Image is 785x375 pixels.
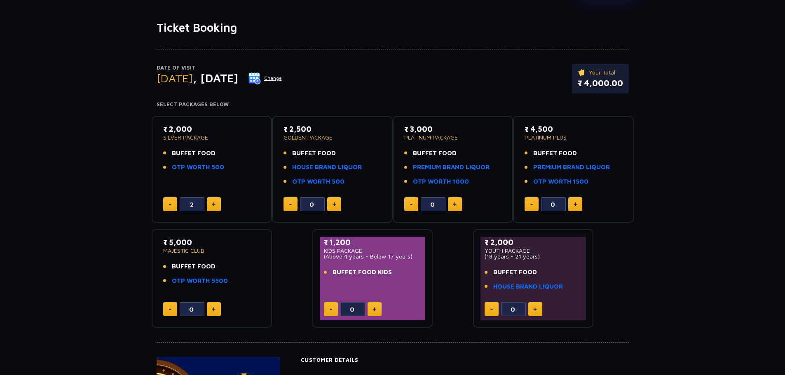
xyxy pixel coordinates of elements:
[485,248,582,254] p: YOUTH PACKAGE
[485,237,582,248] p: ₹ 2,000
[172,262,216,271] span: BUFFET FOOD
[292,177,344,186] a: OTP WORTH 500
[301,357,629,363] h4: Customer Details
[410,204,412,205] img: minus
[578,68,586,77] img: ticket
[453,202,457,206] img: plus
[157,64,282,72] p: Date of Visit
[157,71,193,85] span: [DATE]
[292,149,336,158] span: BUFFET FOOD
[163,248,261,254] p: MAJESTIC CLUB
[333,268,392,277] span: BUFFET FOOD KIDS
[493,282,563,291] a: HOUSE BRAND LIQUOR
[533,307,537,311] img: plus
[330,309,332,310] img: minus
[533,177,588,186] a: OTP WORTH 1500
[248,72,282,85] button: Change
[530,204,533,205] img: minus
[289,204,292,205] img: minus
[193,71,238,85] span: , [DATE]
[172,163,224,172] a: OTP WORTH 500
[172,149,216,158] span: BUFFET FOOD
[485,254,582,259] p: (18 years - 21 years)
[324,254,422,259] p: (Above 4 years - Below 17 years)
[157,21,629,35] h1: Ticket Booking
[284,123,381,135] p: ₹ 2,500
[324,237,422,248] p: ₹ 1,200
[324,248,422,254] p: KIDS PACKAGE
[157,101,629,108] h4: Select Packages Below
[333,202,336,206] img: plus
[413,149,457,158] span: BUFFET FOOD
[578,77,623,89] p: ₹ 4,000.00
[574,202,577,206] img: plus
[525,123,622,135] p: ₹ 4,500
[578,68,623,77] p: Your Total
[169,309,171,310] img: minus
[163,135,261,140] p: SILVER PACKAGE
[163,123,261,135] p: ₹ 2,000
[172,276,228,286] a: OTP WORTH 5500
[413,163,490,172] a: PREMIUM BRAND LIQUOR
[525,135,622,140] p: PLATINUM PLUS
[373,307,376,311] img: plus
[212,202,216,206] img: plus
[169,204,171,205] img: minus
[533,149,577,158] span: BUFFET FOOD
[212,307,216,311] img: plus
[284,135,381,140] p: GOLDEN PACKAGE
[163,237,261,248] p: ₹ 5,000
[490,309,493,310] img: minus
[493,268,537,277] span: BUFFET FOOD
[404,123,502,135] p: ₹ 3,000
[292,163,362,172] a: HOUSE BRAND LIQUOR
[404,135,502,140] p: PLATINUM PACKAGE
[533,163,610,172] a: PREMIUM BRAND LIQUOR
[413,177,469,186] a: OTP WORTH 1000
